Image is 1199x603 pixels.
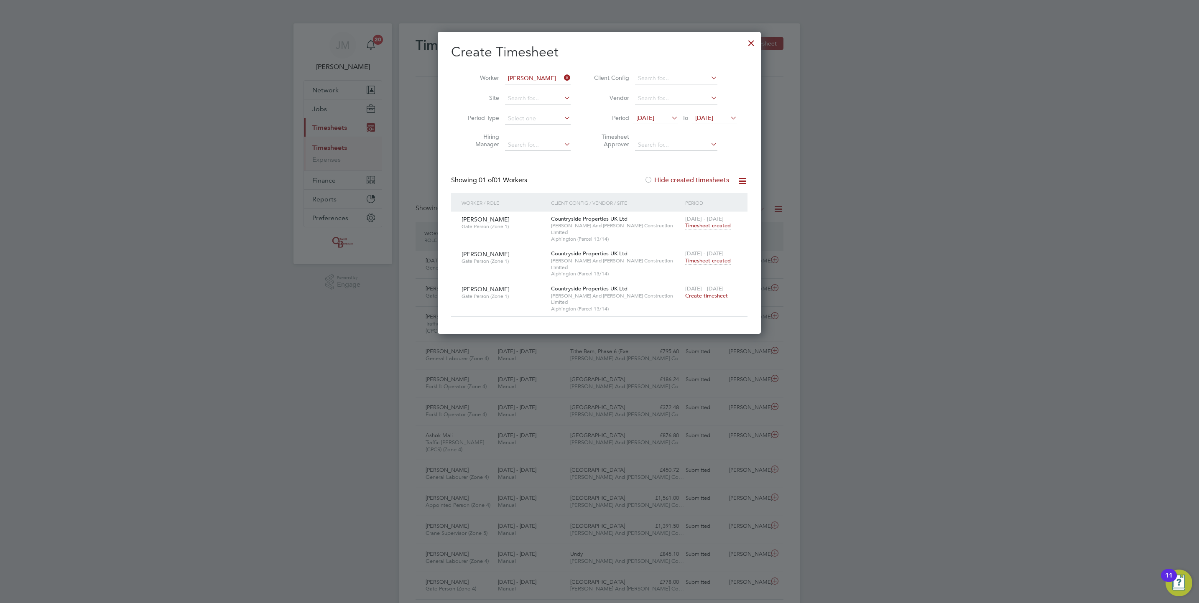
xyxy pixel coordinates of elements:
input: Search for... [505,93,571,104]
button: Open Resource Center, 11 new notifications [1166,570,1192,596]
input: Search for... [505,139,571,151]
span: Gate Person (Zone 1) [462,258,545,265]
span: 01 of [479,176,494,184]
span: Alphington (Parcel 13/14) [551,305,681,312]
label: Period Type [462,114,499,122]
input: Search for... [635,139,717,151]
label: Site [462,94,499,102]
span: [DATE] [695,114,713,122]
label: Vendor [592,94,629,102]
div: Showing [451,176,529,185]
label: Worker [462,74,499,81]
div: Worker / Role [459,193,549,212]
input: Search for... [635,73,717,84]
span: Countryside Properties UK Ltd [551,215,628,222]
span: To [680,112,691,123]
label: Hiring Manager [462,133,499,148]
span: [PERSON_NAME] [462,285,510,293]
span: [PERSON_NAME] And [PERSON_NAME] Construction Limited [551,257,681,270]
span: Timesheet created [685,222,731,229]
h2: Create Timesheet [451,43,747,61]
span: 01 Workers [479,176,527,184]
span: [DATE] - [DATE] [685,285,724,292]
span: Gate Person (Zone 1) [462,293,545,300]
span: Alphington (Parcel 13/14) [551,236,681,242]
input: Search for... [635,93,717,104]
span: [PERSON_NAME] [462,250,510,258]
div: Client Config / Vendor / Site [549,193,683,212]
span: Create timesheet [685,292,728,299]
span: [PERSON_NAME] And [PERSON_NAME] Construction Limited [551,293,681,305]
span: Countryside Properties UK Ltd [551,250,628,257]
input: Select one [505,113,571,125]
span: Alphington (Parcel 13/14) [551,270,681,277]
label: Hide created timesheets [644,176,729,184]
span: [PERSON_NAME] [462,216,510,223]
label: Timesheet Approver [592,133,629,148]
span: [DATE] - [DATE] [685,215,724,222]
span: Countryside Properties UK Ltd [551,285,628,292]
input: Search for... [505,73,571,84]
label: Period [592,114,629,122]
div: Period [683,193,739,212]
span: [PERSON_NAME] And [PERSON_NAME] Construction Limited [551,222,681,235]
span: [DATE] [636,114,654,122]
span: Gate Person (Zone 1) [462,223,545,230]
div: 11 [1165,575,1173,586]
label: Client Config [592,74,629,81]
span: Timesheet created [685,257,731,265]
span: [DATE] - [DATE] [685,250,724,257]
